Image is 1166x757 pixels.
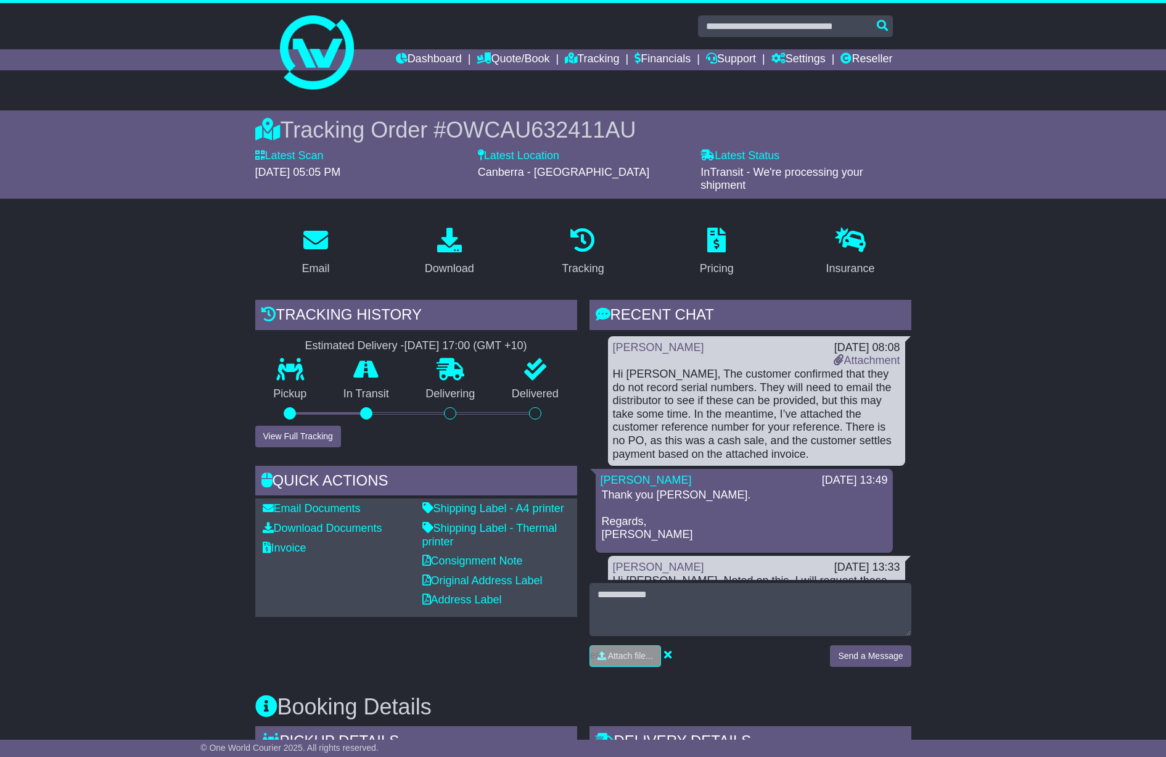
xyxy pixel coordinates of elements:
span: OWCAU632411AU [446,117,636,143]
div: Hi [PERSON_NAME], Noted on this, I will request these details to the customer. Thank you [613,574,900,601]
span: InTransit - We're processing your shipment [700,166,863,192]
p: Thank you [PERSON_NAME]. Regards, [PERSON_NAME] [602,489,887,542]
p: In Transit [325,387,408,401]
span: © One World Courier 2025. All rights reserved. [200,743,379,753]
a: Tracking [565,49,619,70]
div: [DATE] 08:08 [834,341,900,355]
div: Tracking [562,260,604,277]
a: [PERSON_NAME] [613,341,704,354]
a: Shipping Label - Thermal printer [422,522,557,548]
a: Reseller [840,49,892,70]
a: Invoice [263,542,306,554]
div: [DATE] 13:49 [822,474,888,487]
a: Address Label [422,594,502,606]
div: [DATE] 13:33 [834,561,900,574]
a: Email [294,223,337,281]
a: [PERSON_NAME] [613,561,704,573]
a: Attachment [834,354,900,366]
a: Download [417,223,482,281]
a: Original Address Label [422,574,543,587]
a: Insurance [818,223,883,281]
div: Tracking history [255,300,577,333]
p: Delivered [493,387,577,401]
a: Consignment Note [422,555,523,567]
a: [PERSON_NAME] [601,474,692,486]
p: Pickup [255,387,326,401]
div: Estimated Delivery - [255,339,577,353]
a: Download Documents [263,522,382,534]
label: Latest Location [478,149,559,163]
div: Insurance [826,260,875,277]
a: Dashboard [396,49,462,70]
a: Settings [771,49,826,70]
a: Shipping Label - A4 printer [422,502,564,515]
h3: Booking Details [255,695,911,719]
label: Latest Scan [255,149,324,163]
span: Canberra - [GEOGRAPHIC_DATA] [478,166,649,178]
div: Quick Actions [255,466,577,499]
div: Download [425,260,474,277]
div: Tracking Order # [255,117,911,143]
div: Pricing [700,260,734,277]
div: RECENT CHAT [589,300,911,333]
a: Support [706,49,756,70]
a: Quote/Book [477,49,549,70]
a: Email Documents [263,502,361,515]
div: Hi [PERSON_NAME], The customer confirmed that they do not record serial numbers. They will need t... [613,368,900,461]
a: Financials [634,49,691,70]
p: Delivering [408,387,494,401]
a: Tracking [554,223,612,281]
label: Latest Status [700,149,779,163]
button: Send a Message [830,645,911,667]
div: [DATE] 17:00 (GMT +10) [404,339,527,353]
a: Pricing [692,223,742,281]
span: [DATE] 05:05 PM [255,166,341,178]
div: Email [302,260,329,277]
button: View Full Tracking [255,426,341,447]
